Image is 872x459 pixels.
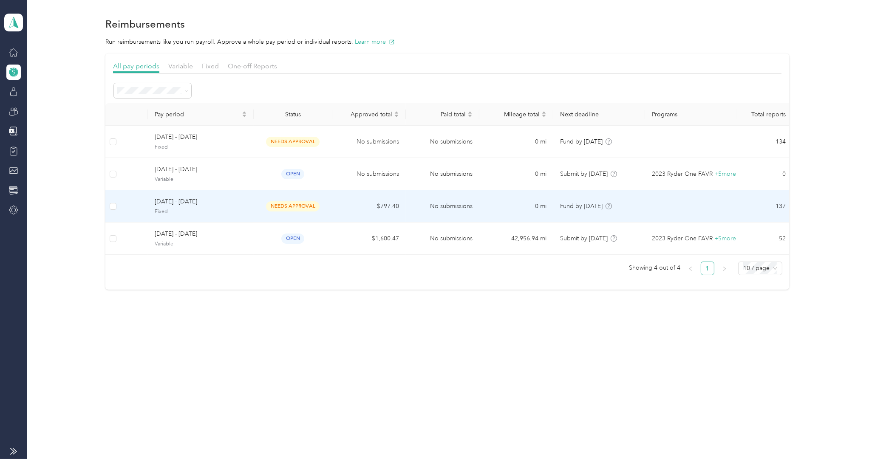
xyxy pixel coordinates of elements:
td: 0 mi [479,126,553,158]
span: Fund by [DATE] [560,138,603,145]
span: Variable [155,176,247,183]
span: Mileage total [486,111,539,118]
span: Pay period [155,111,240,118]
th: Pay period [148,103,254,126]
span: Fund by [DATE] [560,203,603,210]
div: Page Size [738,262,782,275]
span: right [722,266,727,271]
td: 0 mi [479,158,553,190]
span: caret-down [242,113,247,118]
span: caret-down [467,113,473,118]
span: Paid total [413,111,466,118]
span: needs approval [266,137,320,146]
td: $1,600.47 [332,222,406,255]
span: caret-up [467,110,473,115]
button: left [684,262,697,275]
td: 42,956.94 mi [479,222,553,255]
span: Variable [168,62,193,70]
button: right [718,262,731,275]
span: All pay periods [113,62,159,70]
th: Approved total [332,103,406,126]
span: open [281,169,304,179]
th: Total reports [737,103,793,126]
span: Approved total [339,111,392,118]
th: Programs [645,103,737,126]
h1: Reimbursements [105,20,185,28]
li: Previous Page [684,262,697,275]
span: 2023 Ryder One FAVR [652,234,713,243]
td: 137 [737,190,793,222]
td: No submissions [406,126,479,158]
li: Next Page [718,262,731,275]
td: No submissions [406,222,479,255]
td: No submissions [406,158,479,190]
p: Run reimbursements like you run payroll. Approve a whole pay period or individual reports. [105,37,789,46]
span: + 5 more [714,235,736,242]
td: No submissions [332,158,406,190]
span: 10 / page [743,262,777,275]
td: 0 [737,158,793,190]
span: Fixed [155,208,247,216]
td: No submissions [332,126,406,158]
iframe: Everlance-gr Chat Button Frame [824,411,872,459]
span: + 5 more [714,170,736,177]
span: [DATE] - [DATE] [155,229,247,239]
span: One-off Reports [228,62,277,70]
td: $797.40 [332,190,406,222]
span: open [281,234,304,243]
span: caret-up [242,110,247,115]
th: Paid total [406,103,479,126]
td: 134 [737,126,793,158]
span: Variable [155,240,247,248]
span: Showing 4 out of 4 [629,262,680,274]
th: Next deadline [553,103,646,126]
span: [DATE] - [DATE] [155,132,247,142]
td: 0 mi [479,190,553,222]
th: Mileage total [479,103,553,126]
span: needs approval [266,201,320,211]
span: Submit by [DATE] [560,235,608,242]
span: left [688,266,693,271]
a: 1 [701,262,714,275]
span: caret-down [541,113,546,118]
span: Submit by [DATE] [560,170,608,177]
td: 52 [737,222,793,255]
span: [DATE] - [DATE] [155,165,247,174]
span: [DATE] - [DATE] [155,197,247,206]
span: caret-up [394,110,399,115]
div: Status [260,111,325,118]
span: Fixed [155,144,247,151]
button: Learn more [355,37,395,46]
span: 2023 Ryder One FAVR [652,169,713,179]
td: No submissions [406,190,479,222]
span: Fixed [202,62,219,70]
span: caret-down [394,113,399,118]
span: caret-up [541,110,546,115]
